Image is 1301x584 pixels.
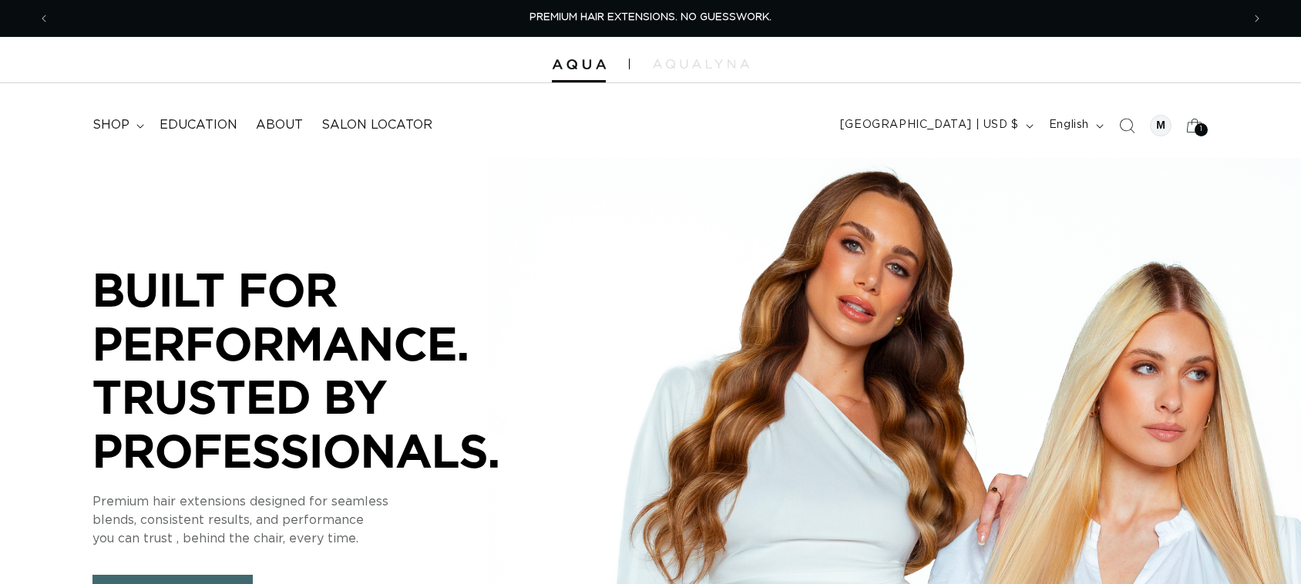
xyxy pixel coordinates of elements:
a: About [247,108,312,143]
summary: shop [83,108,150,143]
a: Education [150,108,247,143]
span: Salon Locator [321,117,432,133]
button: Next announcement [1240,4,1274,33]
span: [GEOGRAPHIC_DATA] | USD $ [840,117,1019,133]
span: English [1049,117,1089,133]
p: blends, consistent results, and performance [92,511,555,529]
p: BUILT FOR PERFORMANCE. TRUSTED BY PROFESSIONALS. [92,263,555,477]
span: Education [160,117,237,133]
p: you can trust , behind the chair, every time. [92,529,555,548]
a: Salon Locator [312,108,442,143]
span: shop [92,117,129,133]
img: Aqua Hair Extensions [552,59,606,70]
span: PREMIUM HAIR EXTENSIONS. NO GUESSWORK. [529,12,772,22]
p: Premium hair extensions designed for seamless [92,492,555,511]
button: English [1040,111,1110,140]
button: Previous announcement [27,4,61,33]
button: [GEOGRAPHIC_DATA] | USD $ [831,111,1040,140]
span: 1 [1200,123,1203,136]
img: aqualyna.com [653,59,749,69]
summary: Search [1110,109,1144,143]
span: About [256,117,303,133]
